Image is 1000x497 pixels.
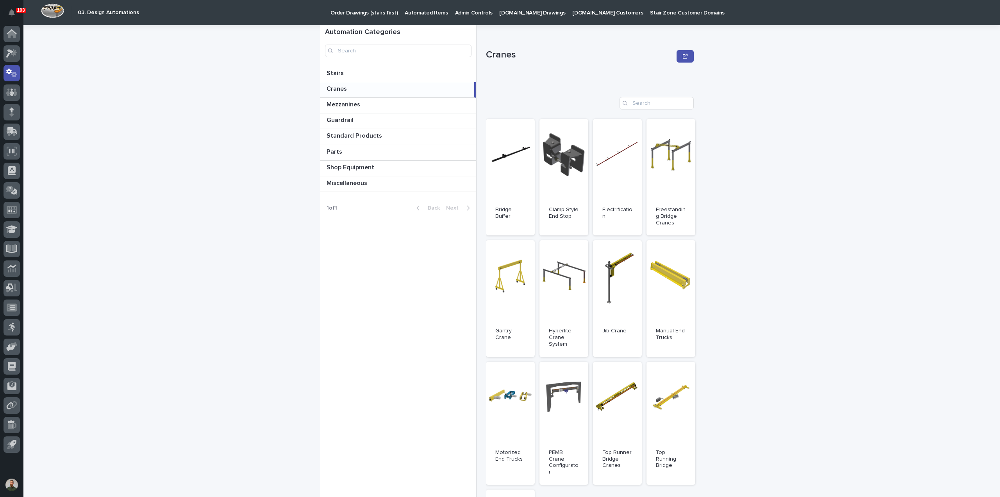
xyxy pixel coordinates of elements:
[320,66,476,82] a: StairsStairs
[486,240,535,357] a: Gantry Crane
[656,328,686,341] p: Manual End Trucks
[327,178,369,187] p: Miscellaneous
[320,199,343,218] p: 1 of 1
[495,328,525,341] p: Gantry Crane
[656,206,686,226] p: Freestanding Bridge Cranes
[646,119,695,235] a: Freestanding Bridge Cranes
[325,45,471,57] input: Search
[320,98,476,113] a: MezzaninesMezzanines
[327,99,362,108] p: Mezzanines
[41,4,64,18] img: Workspace Logo
[78,9,139,16] h2: 03. Design Automations
[620,97,694,109] input: Search
[593,362,642,485] a: Top Runner Bridge Cranes
[602,328,632,334] p: Jib Crane
[549,449,579,475] p: PEMB Crane Configurator
[549,206,579,220] p: Clamp Style End Stop
[10,9,20,22] div: Notifications103
[602,206,632,220] p: Electrification
[327,84,348,93] p: Cranes
[602,449,632,469] p: Top Runner Bridge Cranes
[486,362,535,485] a: Motorized End Trucks
[495,449,525,463] p: Motorized End Trucks
[423,205,440,211] span: Back
[320,82,476,98] a: CranesCranes
[539,362,588,485] a: PEMB Crane Configurator
[320,176,476,192] a: MiscellaneousMiscellaneous
[410,205,443,212] button: Back
[4,5,20,21] button: Notifications
[549,328,579,347] p: Hyperlite Crane System
[4,477,20,493] button: users-avatar
[593,119,642,235] a: Electrification
[320,145,476,161] a: PartsParts
[539,119,588,235] a: Clamp Style End Stop
[443,205,476,212] button: Next
[325,28,471,37] h1: Automation Categories
[646,362,695,485] a: Top Running Bridge
[327,147,344,156] p: Parts
[495,206,525,220] p: Bridge Buffer
[320,129,476,145] a: Standard ProductsStandard Products
[656,449,686,469] p: Top Running Bridge
[446,205,463,211] span: Next
[593,240,642,357] a: Jib Crane
[17,7,25,13] p: 103
[327,115,355,124] p: Guardrail
[320,161,476,176] a: Shop EquipmentShop Equipment
[320,113,476,129] a: GuardrailGuardrail
[327,131,384,140] p: Standard Products
[327,68,345,77] p: Stairs
[486,49,673,61] p: Cranes
[539,240,588,357] a: Hyperlite Crane System
[486,119,535,235] a: Bridge Buffer
[646,240,695,357] a: Manual End Trucks
[327,162,376,171] p: Shop Equipment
